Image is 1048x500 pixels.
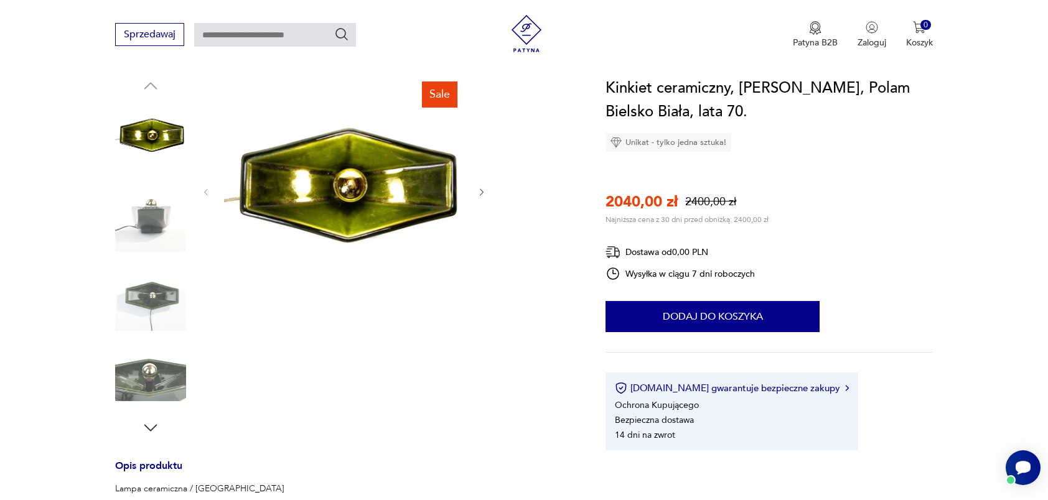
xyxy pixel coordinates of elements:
[615,382,627,394] img: Ikona certyfikatu
[793,37,838,49] p: Patyna B2B
[858,37,886,49] p: Zaloguj
[606,244,755,260] div: Dostawa od 0,00 PLN
[793,21,838,49] a: Ikona medaluPatyna B2B
[115,31,184,40] a: Sprzedawaj
[809,21,821,35] img: Ikona medalu
[685,194,736,210] p: 2400,00 zł
[115,101,186,172] img: Zdjęcie produktu Kinkiet ceramiczny, A. Sadulski, Polam Bielsko Biała, lata 70.
[906,37,933,49] p: Koszyk
[906,21,933,49] button: 0Koszyk
[115,181,186,252] img: Zdjęcie produktu Kinkiet ceramiczny, A. Sadulski, Polam Bielsko Biała, lata 70.
[115,462,576,483] h3: Opis produktu
[115,483,576,495] p: Lampa ceramiczna / [GEOGRAPHIC_DATA]
[606,133,731,152] div: Unikat - tylko jedna sztuka!
[508,15,545,52] img: Patyna - sklep z meblami i dekoracjami vintage
[115,260,186,331] img: Zdjęcie produktu Kinkiet ceramiczny, A. Sadulski, Polam Bielsko Biała, lata 70.
[606,301,820,332] button: Dodaj do koszyka
[334,27,349,42] button: Szukaj
[615,382,848,394] button: [DOMAIN_NAME] gwarantuje bezpieczne zakupy
[845,385,849,391] img: Ikona strzałki w prawo
[793,21,838,49] button: Patyna B2B
[115,23,184,46] button: Sprzedawaj
[1006,450,1041,485] iframe: Smartsupp widget button
[606,192,678,212] p: 2040,00 zł
[611,137,622,148] img: Ikona diamentu
[606,266,755,281] div: Wysyłka w ciągu 7 dni roboczych
[115,340,186,410] img: Zdjęcie produktu Kinkiet ceramiczny, A. Sadulski, Polam Bielsko Biała, lata 70.
[858,21,886,49] button: Zaloguj
[224,76,464,305] img: Zdjęcie produktu Kinkiet ceramiczny, A. Sadulski, Polam Bielsko Biała, lata 70.
[606,76,932,124] h1: Kinkiet ceramiczny, [PERSON_NAME], Polam Bielsko Biała, lata 70.
[615,399,699,411] li: Ochrona Kupującego
[913,21,925,34] img: Ikona koszyka
[606,244,620,260] img: Ikona dostawy
[920,20,931,30] div: 0
[866,21,878,34] img: Ikonka użytkownika
[422,81,457,108] div: Sale
[615,429,675,441] li: 14 dni na zwrot
[606,215,769,225] p: Najniższa cena z 30 dni przed obniżką: 2400,00 zł
[615,414,694,426] li: Bezpieczna dostawa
